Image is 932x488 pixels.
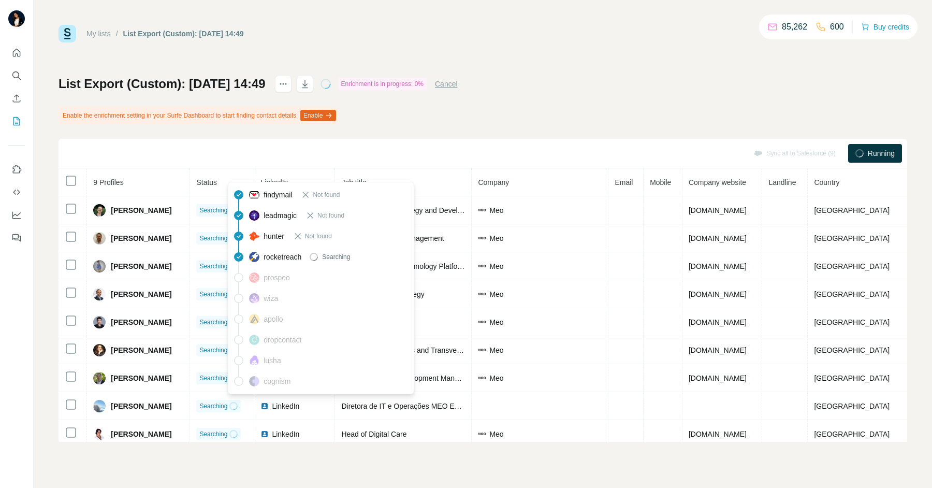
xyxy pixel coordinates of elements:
span: [DOMAIN_NAME] [689,430,747,438]
img: company-logo [478,265,486,268]
span: Head of New Business and Transversal Services B2C [341,346,514,354]
img: Avatar [93,316,106,328]
span: [GEOGRAPHIC_DATA] [814,346,890,354]
span: Searching [199,234,227,243]
img: provider rocketreach logo [249,252,259,262]
img: Avatar [93,232,106,245]
img: company-logo [478,349,486,352]
div: List Export (Custom): [DATE] 14:49 [123,28,244,39]
button: Quick start [8,44,25,62]
span: Meo [489,373,503,383]
img: provider cognism logo [249,376,259,386]
span: Not found [317,211,344,220]
span: Country [814,178,839,186]
button: Use Surfe API [8,183,25,202]
div: Enrichment is in progress: 0% [338,78,427,90]
span: Job title [341,178,366,186]
span: cognism [264,376,290,386]
button: My lists [8,112,25,131]
span: [GEOGRAPHIC_DATA] [814,206,890,214]
img: company-logo [478,237,486,240]
span: LinkedIn [272,429,299,439]
button: Buy credits [861,20,909,34]
li: / [116,28,118,39]
span: [PERSON_NAME] [111,373,171,383]
span: Searching [322,252,350,262]
p: 600 [830,21,844,33]
span: [DOMAIN_NAME] [689,262,747,270]
span: Status [196,178,217,186]
button: Use Surfe on LinkedIn [8,160,25,179]
span: Searching [199,401,227,411]
span: [DOMAIN_NAME] [689,318,747,326]
span: Searching [199,290,227,299]
button: Dashboard [8,206,25,224]
span: 9 Profiles [93,178,123,186]
span: Head of Business Technology Platforms Development [341,262,514,270]
span: Head of IT Project Management [341,234,444,242]
img: Avatar [93,260,106,272]
img: company-logo [478,293,486,296]
span: Running [868,148,895,159]
span: Searching [199,318,227,327]
img: company-logo [478,377,486,380]
img: provider apollo logo [249,314,259,324]
img: provider findymail logo [249,190,259,200]
span: apollo [264,314,283,324]
button: Feedback [8,228,25,247]
img: provider leadmagic logo [249,210,259,221]
span: hunter [264,231,284,241]
span: Meo [489,429,503,439]
button: Search [8,66,25,85]
span: rocketreach [264,252,301,262]
span: [GEOGRAPHIC_DATA] [814,402,890,410]
span: [GEOGRAPHIC_DATA] [814,318,890,326]
a: My lists [86,30,111,38]
span: Head of Product Development Management - B2B [341,374,503,382]
span: lusha [264,355,281,366]
span: [PERSON_NAME] [111,429,171,439]
span: Meo [489,233,503,243]
span: Company [478,178,509,186]
img: provider prospeo logo [249,272,259,283]
img: provider wiza logo [249,293,259,304]
img: Avatar [93,428,106,440]
div: Enable the enrichment setting in your Surfe Dashboard to start finding contact details [59,107,338,124]
h1: List Export (Custom): [DATE] 14:49 [59,76,266,92]
span: Searching [199,429,227,439]
span: Company website [689,178,746,186]
span: [GEOGRAPHIC_DATA] [814,374,890,382]
img: Surfe Logo [59,25,76,42]
span: [DOMAIN_NAME] [689,290,747,298]
button: Enrich CSV [8,89,25,108]
span: [DOMAIN_NAME] [689,346,747,354]
span: Meo [489,261,503,271]
span: [GEOGRAPHIC_DATA] [814,234,890,242]
img: company-logo [478,321,486,324]
img: Avatar [93,204,106,217]
span: [PERSON_NAME] [111,345,171,355]
span: prospeo [264,272,290,283]
span: Head of Digital Care [341,430,406,438]
img: Avatar [93,372,106,384]
span: [GEOGRAPHIC_DATA] [814,430,890,438]
img: provider lusha logo [249,355,259,366]
span: [PERSON_NAME] [111,261,171,271]
span: [PERSON_NAME] [111,317,171,327]
span: Not found [313,190,340,199]
span: Meo [489,345,503,355]
span: [PERSON_NAME] [111,289,171,299]
img: Avatar [93,400,106,412]
span: findymail [264,190,292,200]
button: Enable [300,110,336,121]
span: Searching [199,262,227,271]
img: company-logo [478,433,486,436]
span: [DOMAIN_NAME] [689,374,747,382]
span: LinkedIn [272,401,299,411]
span: LinkedIn [260,178,288,186]
span: [DOMAIN_NAME] [689,206,747,214]
img: LinkedIn logo [260,430,269,438]
span: Not found [305,232,332,241]
span: [PERSON_NAME] [111,205,171,216]
span: [PERSON_NAME] [111,233,171,243]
